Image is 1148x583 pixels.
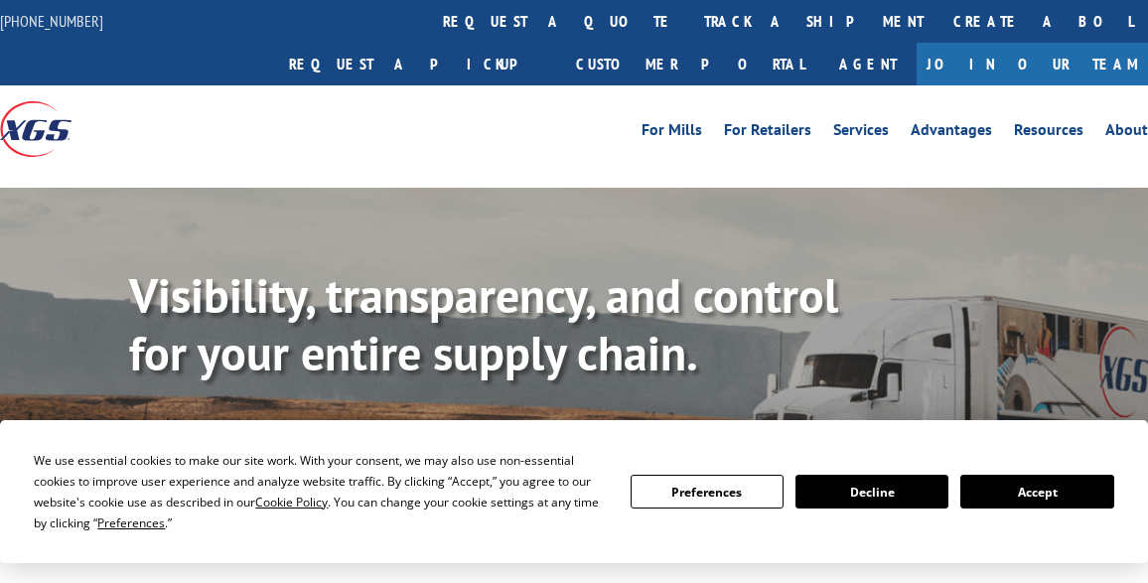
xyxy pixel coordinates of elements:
a: For Mills [642,122,702,144]
button: Preferences [631,475,784,509]
a: Customer Portal [561,43,819,85]
div: We use essential cookies to make our site work. With your consent, we may also use non-essential ... [34,450,606,533]
button: Decline [795,475,948,509]
button: Accept [960,475,1113,509]
a: Agent [819,43,917,85]
a: Advantages [911,122,992,144]
a: Resources [1014,122,1083,144]
b: Visibility, transparency, and control for your entire supply chain. [129,264,838,383]
a: Request a pickup [274,43,561,85]
a: Services [833,122,889,144]
a: About [1105,122,1148,144]
span: Cookie Policy [255,494,328,510]
a: For Retailers [724,122,811,144]
span: Preferences [97,514,165,531]
a: Join Our Team [917,43,1148,85]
